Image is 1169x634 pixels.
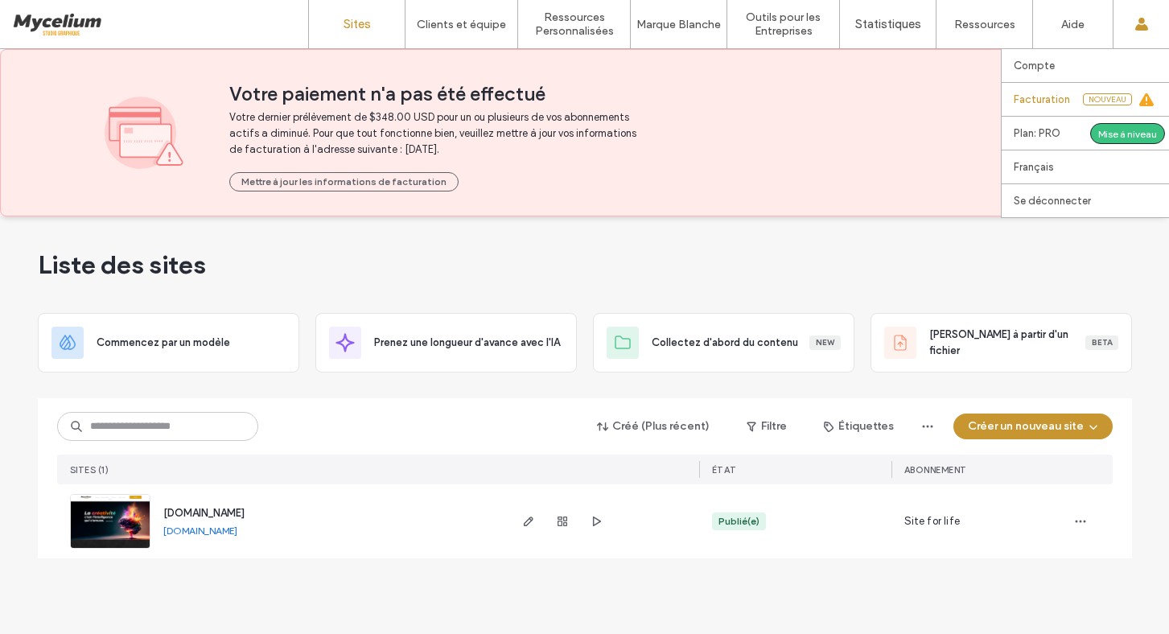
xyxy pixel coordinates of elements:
div: Prenez une longueur d'avance avec l'IA [315,313,577,373]
label: Français [1014,161,1054,173]
button: Étiquettes [809,414,908,439]
span: Site for life [904,513,961,529]
label: Compte [1014,60,1055,72]
a: [DOMAIN_NAME] [163,507,245,519]
label: Plan: PRO [1014,127,1078,139]
span: Collectez d'abord du contenu [652,335,798,351]
a: FacturationNouveau [1014,83,1169,116]
label: Se déconnecter [1014,195,1091,207]
label: Facturation [1014,93,1070,105]
button: Créer un nouveau site [953,414,1113,439]
a: Se déconnecter [1014,184,1169,217]
a: Compte [1014,49,1169,82]
div: Commencez par un modèle [38,313,299,373]
div: New [809,336,841,350]
button: Filtre [731,414,803,439]
div: Mise à niveau [1090,123,1165,144]
span: Prenez une longueur d'avance avec l'IA [374,335,560,351]
span: Commencez par un modèle [97,335,230,351]
label: Ressources [954,18,1015,31]
span: Votre dernier prélèvement de $348.00 USD pour un ou plusieurs de vos abonnements actifs a diminué... [229,109,644,158]
span: Liste des sites [38,249,206,281]
span: Votre paiement n'a pas été effectué [229,82,1064,106]
button: Créé (Plus récent) [583,414,724,439]
label: Ressources Personnalisées [518,10,630,38]
span: Abonnement [904,464,967,475]
span: Nouveau [1083,93,1132,105]
button: Mettre à jour les informations de facturation [229,172,459,191]
label: Clients et équipe [417,18,506,31]
a: [DOMAIN_NAME] [163,525,237,537]
div: Collectez d'abord du contenuNew [593,313,854,373]
span: [PERSON_NAME] à partir d'un fichier [929,327,1085,359]
span: ÉTAT [712,464,737,475]
label: Marque Blanche [636,18,721,31]
span: SITES (1) [70,464,109,475]
label: Aide [1061,18,1085,31]
label: Sites [344,17,371,31]
div: [PERSON_NAME] à partir d'un fichierBeta [871,313,1132,373]
div: Publié(e) [718,514,759,529]
div: Beta [1085,336,1118,350]
label: Outils pour les Entreprises [727,10,839,38]
label: Statistiques [855,17,921,31]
